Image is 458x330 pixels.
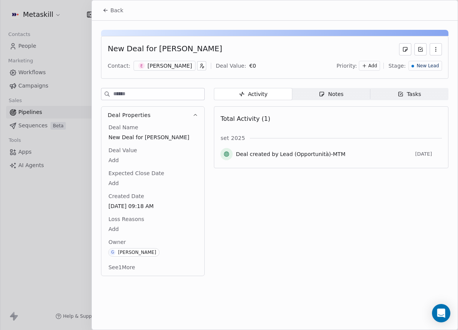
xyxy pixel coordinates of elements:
[101,124,204,276] div: Deal Properties
[368,63,377,69] span: Add
[108,225,197,233] span: Add
[148,62,192,70] div: [PERSON_NAME]
[108,202,197,210] span: [DATE] 09:18 AM
[280,150,346,158] span: Lead (Opportunità)-MTM
[388,62,406,70] span: Stage:
[249,63,256,69] span: € 0
[220,134,245,142] span: set 2025
[101,107,204,124] button: Deal Properties
[432,304,450,322] div: Open Intercom Messenger
[220,115,270,122] span: Total Activity (1)
[108,43,222,55] div: New Deal for [PERSON_NAME]
[216,62,246,70] div: Deal Value:
[337,62,357,70] span: Priority:
[108,156,197,164] span: Add
[319,90,343,98] div: Notes
[108,62,130,70] div: Contact:
[108,111,150,119] span: Deal Properties
[108,179,197,187] span: Add
[417,63,439,69] span: New Lead
[108,133,197,141] span: New Deal for [PERSON_NAME]
[107,238,127,246] span: Owner
[104,260,140,274] button: See1More
[138,63,145,69] span: E
[107,215,145,223] span: Loss Reasons
[110,7,123,14] span: Back
[107,124,140,131] span: Deal Name
[236,150,278,158] span: Deal created by
[398,90,421,98] div: Tasks
[107,169,166,177] span: Expected Close Date
[98,3,128,17] button: Back
[111,249,114,255] div: G
[118,250,156,255] div: [PERSON_NAME]
[415,151,442,157] span: [DATE]
[107,192,145,200] span: Created Date
[107,146,139,154] span: Deal Value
